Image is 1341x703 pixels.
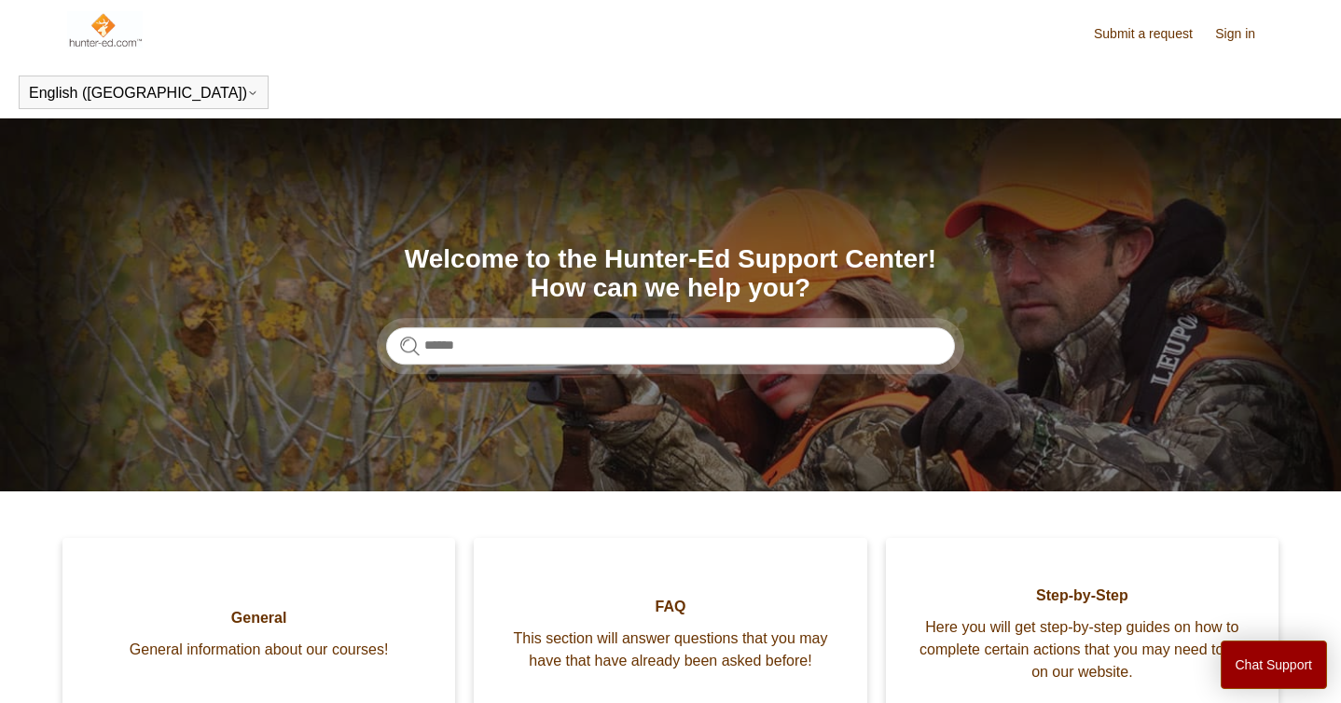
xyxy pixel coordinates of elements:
img: Hunter-Ed Help Center home page [67,11,143,48]
span: General [90,607,427,629]
button: Chat Support [1221,641,1328,689]
a: Sign in [1215,24,1274,44]
span: Step-by-Step [914,585,1251,607]
span: FAQ [502,596,838,618]
a: Submit a request [1094,24,1211,44]
button: English ([GEOGRAPHIC_DATA]) [29,85,258,102]
input: Search [386,327,955,365]
span: Here you will get step-by-step guides on how to complete certain actions that you may need to do ... [914,616,1251,683]
span: This section will answer questions that you may have that have already been asked before! [502,627,838,672]
h1: Welcome to the Hunter-Ed Support Center! How can we help you? [386,245,955,303]
span: General information about our courses! [90,639,427,661]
